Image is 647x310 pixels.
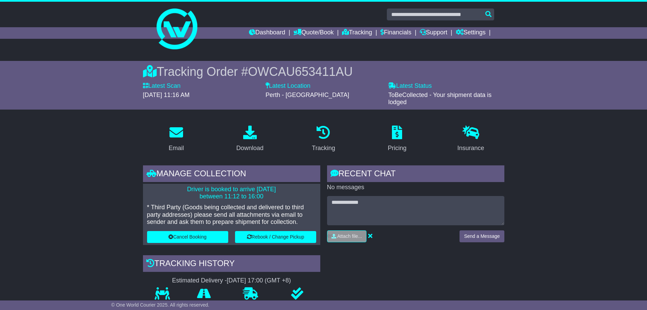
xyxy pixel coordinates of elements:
[164,123,188,155] a: Email
[111,302,210,308] span: © One World Courier 2025. All rights reserved.
[232,123,268,155] a: Download
[327,165,504,184] div: RECENT CHAT
[383,123,411,155] a: Pricing
[457,144,484,153] div: Insurance
[143,165,320,184] div: Manage collection
[388,144,407,153] div: Pricing
[307,123,339,155] a: Tracking
[143,255,320,274] div: Tracking history
[235,231,316,243] button: Rebook / Change Pickup
[266,92,349,98] span: Perth - [GEOGRAPHIC_DATA]
[143,277,320,284] div: Estimated Delivery -
[147,204,316,226] p: * Third Party (Goods being collected and delivered to third party addresses) please send all atta...
[147,231,228,243] button: Cancel Booking
[248,65,353,79] span: OWCAU653411AU
[327,184,504,191] p: No messages
[456,27,486,39] a: Settings
[143,82,181,90] label: Latest Scan
[147,186,316,200] p: Driver is booked to arrive [DATE] between 11:12 to 16:00
[168,144,184,153] div: Email
[227,277,291,284] div: [DATE] 17:00 (GMT +8)
[293,27,334,39] a: Quote/Book
[420,27,447,39] a: Support
[236,144,264,153] div: Download
[143,64,504,79] div: Tracking Order #
[460,230,504,242] button: Send a Message
[388,92,491,106] span: ToBeCollected - Your shipment data is lodged
[266,82,310,90] label: Latest Location
[342,27,372,39] a: Tracking
[312,144,335,153] div: Tracking
[380,27,411,39] a: Financials
[388,82,432,90] label: Latest Status
[453,123,489,155] a: Insurance
[143,92,190,98] span: [DATE] 11:16 AM
[249,27,285,39] a: Dashboard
